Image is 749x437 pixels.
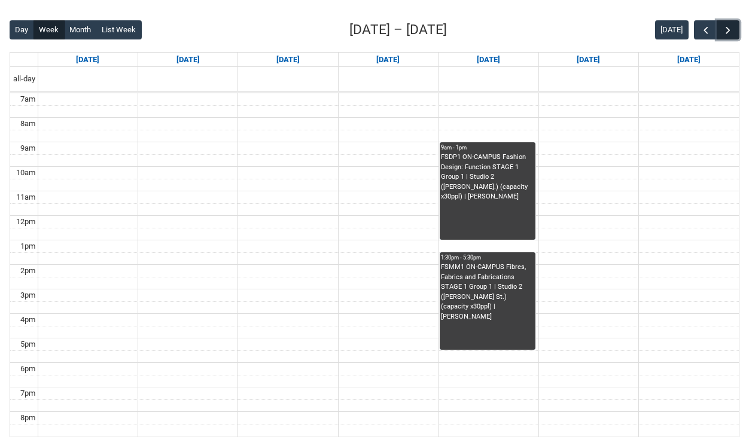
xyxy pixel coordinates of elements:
a: Go to September 18, 2025 [474,53,503,67]
a: Go to September 19, 2025 [574,53,602,67]
div: 6pm [18,363,38,375]
div: 1pm [18,240,38,252]
div: 2pm [18,265,38,277]
a: Go to September 16, 2025 [274,53,302,67]
div: 3pm [18,289,38,301]
div: 7pm [18,387,38,399]
div: FSMM1 ON-CAMPUS Fibres, Fabrics and Fabrications STAGE 1 Group 1 | Studio 2 ([PERSON_NAME] St.) (... [441,262,534,322]
div: 8am [18,118,38,130]
span: all-day [11,73,38,85]
a: Go to September 20, 2025 [675,53,703,67]
div: 4pm [18,314,38,326]
div: 12pm [14,216,38,228]
div: 10am [14,167,38,179]
div: 1:30pm - 5:30pm [441,253,534,262]
button: Month [64,20,97,39]
button: Previous Week [694,20,717,40]
a: Go to September 17, 2025 [374,53,402,67]
div: 9am [18,142,38,154]
button: Next Week [717,20,739,40]
button: Day [10,20,34,39]
div: 7am [18,93,38,105]
button: [DATE] [655,20,689,39]
div: FSDP1 ON-CAMPUS Fashion Design: Function STAGE 1 Group 1 | Studio 2 ([PERSON_NAME].) (capacity x3... [441,152,534,202]
div: 11am [14,191,38,203]
button: List Week [96,20,142,39]
h2: [DATE] – [DATE] [349,20,447,40]
a: Go to September 15, 2025 [174,53,202,67]
a: Go to September 14, 2025 [74,53,102,67]
div: 8pm [18,412,38,424]
button: Week [34,20,65,39]
div: 5pm [18,338,38,350]
div: 9am - 1pm [441,143,534,152]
